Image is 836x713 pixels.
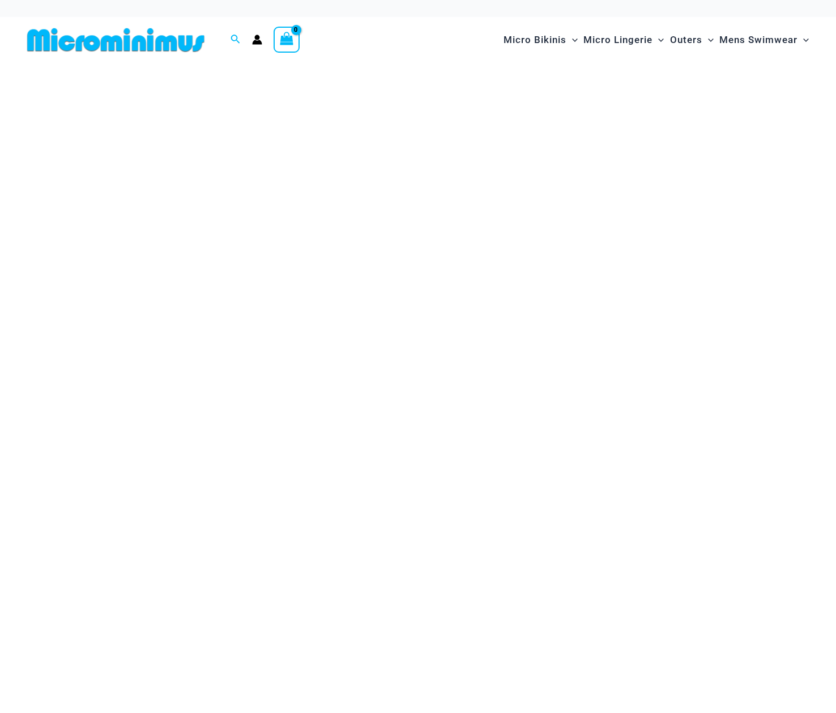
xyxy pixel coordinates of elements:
span: Menu Toggle [702,25,714,54]
a: Mens SwimwearMenu ToggleMenu Toggle [716,23,812,57]
a: View Shopping Cart, empty [274,27,300,53]
span: Micro Bikinis [504,25,566,54]
span: Menu Toggle [652,25,664,54]
nav: Site Navigation [499,21,813,59]
span: Menu Toggle [566,25,578,54]
a: Micro LingerieMenu ToggleMenu Toggle [581,23,667,57]
span: Micro Lingerie [583,25,652,54]
a: Search icon link [231,33,241,47]
img: MM SHOP LOGO FLAT [23,27,209,53]
span: Menu Toggle [797,25,809,54]
span: Outers [670,25,702,54]
a: OutersMenu ToggleMenu Toggle [667,23,716,57]
a: Account icon link [252,35,262,45]
a: Micro BikinisMenu ToggleMenu Toggle [501,23,581,57]
span: Mens Swimwear [719,25,797,54]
